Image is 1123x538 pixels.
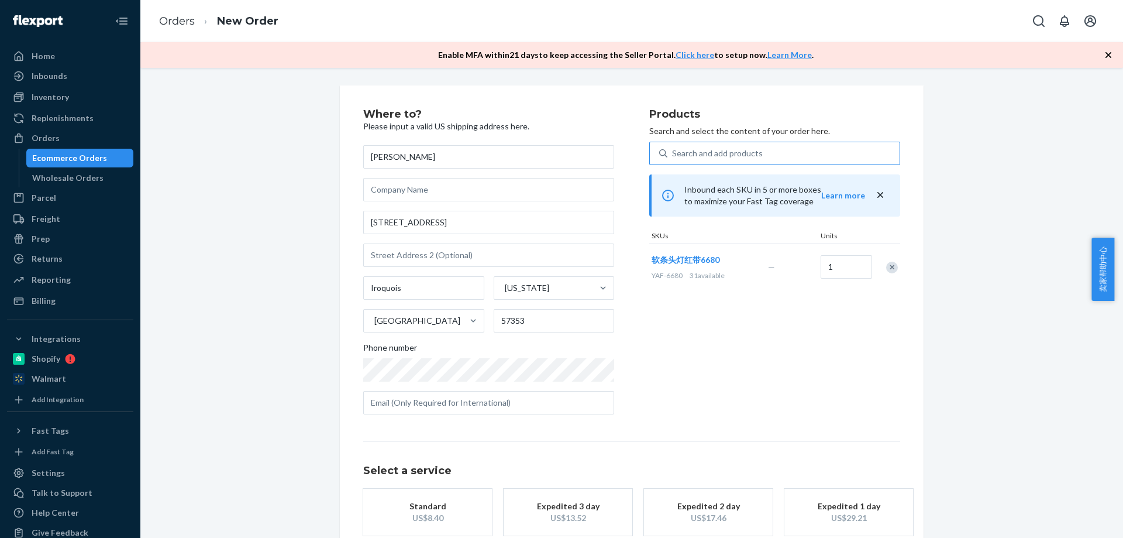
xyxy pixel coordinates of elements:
[363,465,900,477] h1: Select a service
[438,49,814,61] p: Enable MFA within 21 days to keep accessing the Seller Portal. to setup now. .
[644,489,773,536] button: Expedited 2 dayUS$17.46
[7,484,133,502] a: Talk to Support
[32,50,55,62] div: Home
[32,467,65,479] div: Settings
[381,512,474,524] div: US$8.40
[767,50,812,60] a: Learn More
[7,210,133,228] a: Freight
[1027,9,1050,33] button: Open Search Box
[649,231,818,243] div: SKUs
[662,501,755,512] div: Expedited 2 day
[821,190,865,201] button: Learn more
[494,309,615,333] input: ZIP Code
[32,487,92,499] div: Talk to Support
[7,88,133,107] a: Inventory
[7,393,133,407] a: Add Integration
[7,129,133,148] a: Orders
[110,9,133,33] button: Close Navigation
[7,189,133,207] a: Parcel
[505,282,549,294] div: [US_STATE]
[32,112,94,124] div: Replenishments
[159,15,195,28] a: Orders
[373,315,374,327] input: [GEOGRAPHIC_DATA]
[7,369,133,388] a: Walmart
[1091,238,1114,301] button: 卖家帮助中心
[1079,9,1102,33] button: Open account menu
[821,255,872,279] input: Quantity
[32,425,69,437] div: Fast Tags
[32,333,81,345] div: Integrations
[363,391,614,414] input: Email (Only Required for International)
[32,274,71,286] div: Reporting
[802,512,895,524] div: US$29.21
[504,489,632,536] button: Expedited 3 dayUS$13.52
[363,489,492,536] button: StandardUS$8.40
[217,15,278,28] a: New Order
[521,501,615,512] div: Expedited 3 day
[150,4,288,39] ol: breadcrumbs
[662,512,755,524] div: US$17.46
[690,271,725,280] span: 31 available
[32,70,67,82] div: Inbounds
[521,512,615,524] div: US$13.52
[7,270,133,289] a: Reporting
[363,276,484,300] input: City
[363,178,614,201] input: Company Name
[363,109,614,121] h2: Where to?
[7,422,133,440] button: Fast Tags
[649,174,900,217] div: Inbound each SKU in 5 or more boxes to maximize your Fast Tag coverage
[672,148,763,159] div: Search and add products
[1053,9,1076,33] button: Open notifications
[7,229,133,248] a: Prep
[32,172,104,184] div: Wholesale Orders
[32,132,60,144] div: Orders
[363,342,417,358] span: Phone number
[32,295,56,307] div: Billing
[7,503,133,522] a: Help Center
[676,50,714,60] a: Click here
[649,125,900,137] p: Search and select the content of your order here.
[26,149,134,167] a: Ecommerce Orders
[7,349,133,368] a: Shopify
[652,255,719,265] span: 软条头灯红带6680
[32,91,69,103] div: Inventory
[784,489,913,536] button: Expedited 1 dayUS$29.21
[32,507,79,519] div: Help Center
[363,211,614,234] input: Street Address
[32,373,66,385] div: Walmart
[652,271,683,280] span: YAF-6680
[32,233,50,245] div: Prep
[32,395,84,405] div: Add Integration
[7,249,133,268] a: Returns
[32,192,56,204] div: Parcel
[7,445,133,459] a: Add Fast Tag
[7,292,133,310] a: Billing
[874,189,886,201] button: close
[26,169,134,187] a: Wholesale Orders
[32,152,107,164] div: Ecommerce Orders
[363,121,614,132] p: Please input a valid US shipping address here.
[7,464,133,482] a: Settings
[32,353,60,365] div: Shopify
[886,262,898,273] div: Remove Item
[7,109,133,128] a: Replenishments
[363,244,614,267] input: Street Address 2 (Optional)
[32,213,60,225] div: Freight
[32,253,63,265] div: Returns
[768,262,775,272] span: —
[7,47,133,66] a: Home
[363,145,614,169] input: First & Last Name
[818,231,871,243] div: Units
[381,501,474,512] div: Standard
[802,501,895,512] div: Expedited 1 day
[7,330,133,348] button: Integrations
[13,15,63,27] img: Flexport logo
[649,109,900,121] h2: Products
[374,315,460,327] div: [GEOGRAPHIC_DATA]
[652,254,719,266] button: 软条头灯红带6680
[7,67,133,85] a: Inbounds
[32,447,74,457] div: Add Fast Tag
